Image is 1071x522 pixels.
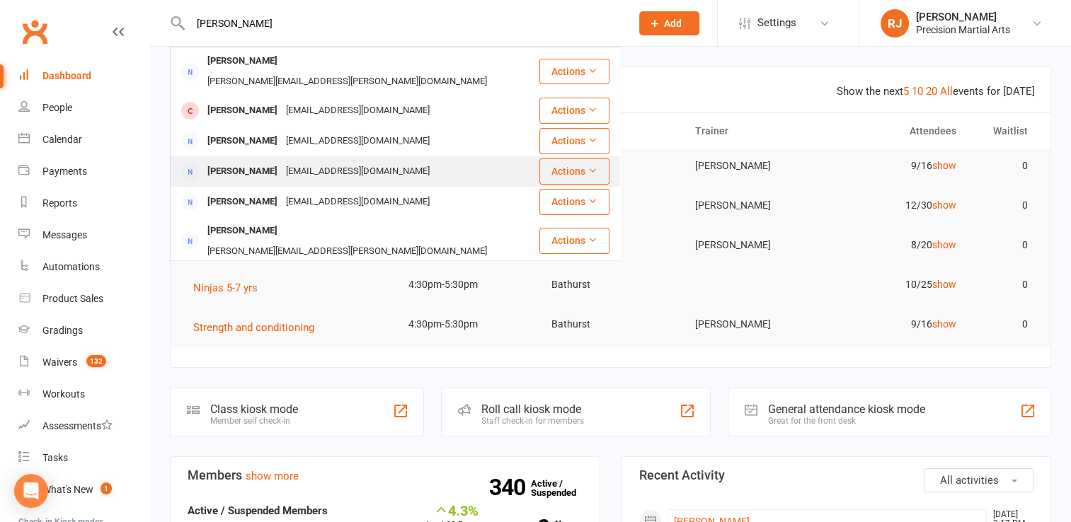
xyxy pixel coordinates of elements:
[203,192,282,212] div: [PERSON_NAME]
[539,128,609,153] button: Actions
[18,92,149,124] a: People
[42,102,72,113] div: People
[18,378,149,410] a: Workouts
[18,156,149,187] a: Payments
[481,402,584,416] div: Roll call kiosk mode
[396,308,539,341] td: 4:30pm-5:30pm
[916,23,1010,36] div: Precision Martial Arts
[193,319,324,336] button: Strength and conditioning
[837,83,1035,100] div: Show the next events for [DATE]
[42,197,77,209] div: Reports
[282,161,434,182] div: [EMAIL_ADDRESS][DOMAIN_NAME]
[18,474,149,506] a: What's New1
[903,85,909,98] a: 5
[932,239,956,250] a: show
[639,11,699,35] button: Add
[42,261,100,272] div: Automations
[101,482,112,494] span: 1
[539,98,609,123] button: Actions
[682,189,826,222] td: [PERSON_NAME]
[86,355,106,367] span: 132
[940,474,999,487] span: All activities
[246,470,299,482] a: show more
[42,166,87,177] div: Payments
[18,251,149,283] a: Automations
[881,9,909,37] div: RJ
[42,356,77,368] div: Waivers
[42,420,113,431] div: Assessments
[825,228,969,262] td: 8/20
[203,71,491,92] div: [PERSON_NAME][EMAIL_ADDRESS][PERSON_NAME][DOMAIN_NAME]
[18,442,149,474] a: Tasks
[282,192,434,212] div: [EMAIL_ADDRESS][DOMAIN_NAME]
[42,452,68,463] div: Tasks
[42,70,91,81] div: Dashboard
[42,293,103,304] div: Product Sales
[18,315,149,347] a: Gradings
[203,100,282,121] div: [PERSON_NAME]
[186,13,621,33] input: Search...
[757,7,796,39] span: Settings
[969,308,1041,341] td: 0
[912,85,923,98] a: 10
[768,416,925,426] div: Great for the front desk
[282,131,434,151] div: [EMAIL_ADDRESS][DOMAIN_NAME]
[18,60,149,92] a: Dashboard
[639,468,1034,482] h3: Recent Activity
[539,228,609,253] button: Actions
[531,468,593,508] a: 340Active / Suspended
[926,85,937,98] a: 20
[768,402,925,416] div: General attendance kiosk mode
[188,504,328,517] strong: Active / Suspended Members
[969,149,1041,182] td: 0
[193,279,268,296] button: Ninjas 5-7 yrs
[932,199,956,211] a: show
[969,189,1041,222] td: 0
[539,158,609,184] button: Actions
[203,241,491,262] div: [PERSON_NAME][EMAIL_ADDRESS][PERSON_NAME][DOMAIN_NAME]
[396,268,539,301] td: 4:30pm-5:30pm
[916,11,1010,23] div: [PERSON_NAME]
[539,268,682,301] td: Bathurst
[940,85,953,98] a: All
[932,318,956,330] a: show
[18,410,149,442] a: Assessments
[969,228,1041,262] td: 0
[282,100,434,121] div: [EMAIL_ADDRESS][DOMAIN_NAME]
[489,477,531,498] strong: 340
[42,325,83,336] div: Gradings
[825,149,969,182] td: 9/16
[682,228,826,262] td: [PERSON_NAME]
[825,268,969,301] td: 10/25
[539,59,609,84] button: Actions
[969,268,1041,301] td: 0
[18,283,149,315] a: Product Sales
[14,474,48,508] div: Open Intercom Messenger
[682,149,826,182] td: [PERSON_NAME]
[924,468,1033,492] button: All activities
[932,160,956,171] a: show
[210,402,298,416] div: Class kiosk mode
[203,131,282,151] div: [PERSON_NAME]
[203,51,282,71] div: [PERSON_NAME]
[193,282,258,294] span: Ninjas 5-7 yrs
[825,189,969,222] td: 12/30
[42,229,87,240] div: Messages
[825,113,969,149] th: Attendees
[42,134,82,145] div: Calendar
[426,502,479,518] div: 4.3%
[18,347,149,378] a: Waivers 132
[18,187,149,219] a: Reports
[825,308,969,341] td: 9/16
[42,484,93,495] div: What's New
[481,416,584,426] div: Staff check-in for members
[682,113,826,149] th: Trainer
[203,161,282,182] div: [PERSON_NAME]
[188,468,583,482] h3: Members
[539,308,682,341] td: Bathurst
[539,189,609,214] button: Actions
[664,18,682,29] span: Add
[932,279,956,290] a: show
[18,124,149,156] a: Calendar
[203,221,282,241] div: [PERSON_NAME]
